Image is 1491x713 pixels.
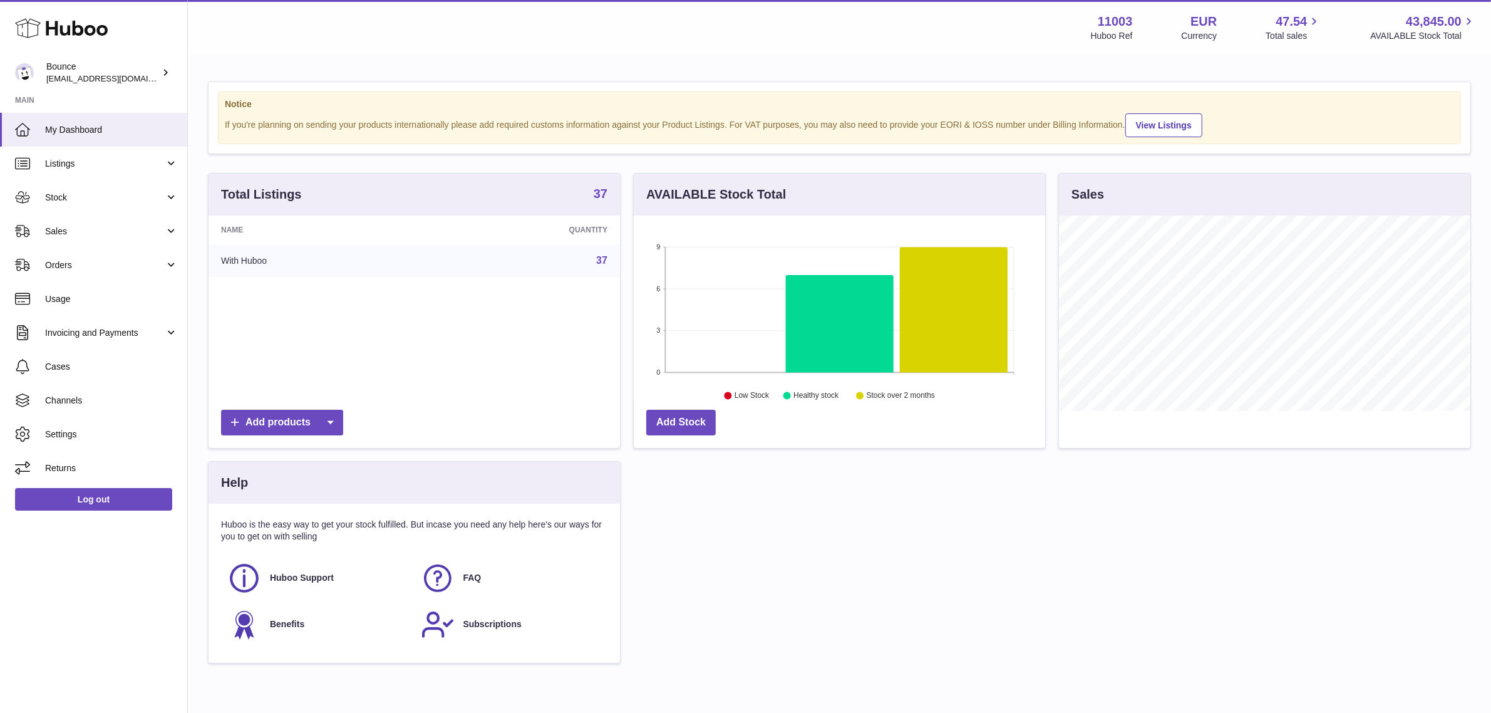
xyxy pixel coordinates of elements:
span: Orders [45,259,165,271]
text: Stock over 2 months [867,392,935,400]
td: With Huboo [209,244,426,277]
h3: Total Listings [221,186,302,203]
span: Huboo Support [270,572,334,584]
strong: Notice [225,98,1454,110]
span: Cases [45,361,178,373]
th: Quantity [426,216,620,244]
text: 9 [656,243,660,251]
span: Listings [45,158,165,170]
a: Add Stock [646,410,716,435]
a: Subscriptions [421,608,602,642]
span: Total sales [1266,30,1321,42]
div: Bounce [46,61,159,85]
span: [EMAIL_ADDRESS][DOMAIN_NAME] [46,73,184,83]
text: 0 [656,368,660,376]
span: Subscriptions [463,618,522,630]
a: Add products [221,410,343,435]
span: 47.54 [1276,13,1307,30]
span: AVAILABLE Stock Total [1370,30,1476,42]
strong: EUR [1190,13,1217,30]
span: Benefits [270,618,304,630]
h3: Help [221,474,248,491]
a: Benefits [227,608,408,642]
span: Invoicing and Payments [45,327,165,339]
text: Low Stock [735,392,770,400]
a: Log out [15,488,172,511]
div: Currency [1182,30,1217,42]
strong: 37 [594,187,607,200]
a: FAQ [421,561,602,595]
span: My Dashboard [45,124,178,136]
span: Settings [45,429,178,440]
img: internalAdmin-11003@internal.huboo.com [15,63,34,82]
text: 3 [656,327,660,335]
text: 6 [656,285,660,293]
a: View Listings [1125,113,1202,137]
p: Huboo is the easy way to get your stock fulfilled. But incase you need any help here's our ways f... [221,519,607,543]
span: Sales [45,226,165,237]
div: If you're planning on sending your products internationally please add required customs informati... [225,112,1454,137]
a: 43,845.00 AVAILABLE Stock Total [1370,13,1476,42]
span: Returns [45,462,178,474]
h3: AVAILABLE Stock Total [646,186,786,203]
span: Usage [45,293,178,305]
span: Stock [45,192,165,204]
a: Huboo Support [227,561,408,595]
th: Name [209,216,426,244]
span: Channels [45,395,178,407]
a: 47.54 Total sales [1266,13,1321,42]
span: 43,845.00 [1406,13,1462,30]
a: 37 [594,187,607,202]
a: 37 [596,255,607,266]
span: FAQ [463,572,482,584]
div: Huboo Ref [1091,30,1133,42]
text: Healthy stock [793,392,839,400]
strong: 11003 [1098,13,1133,30]
h3: Sales [1071,186,1104,203]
